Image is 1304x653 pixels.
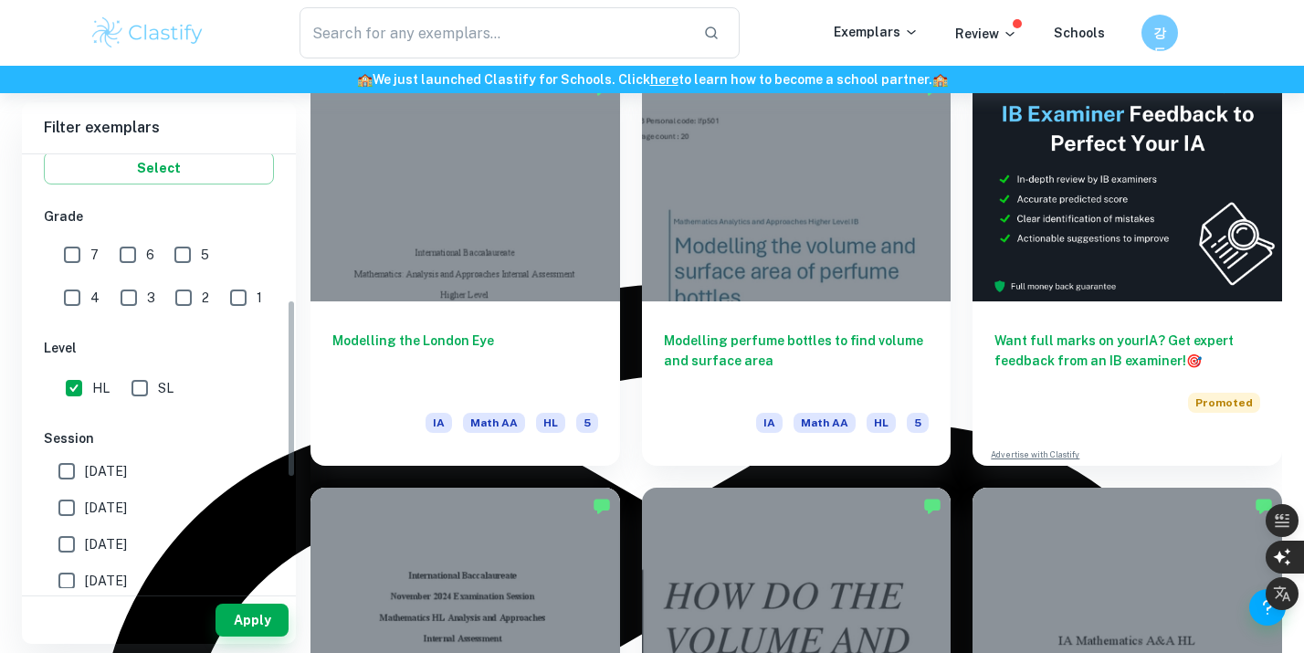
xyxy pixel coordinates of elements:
button: Help and Feedback [1249,589,1286,626]
span: [DATE] [85,571,127,591]
img: Clastify logo [89,15,205,51]
span: IA [426,413,452,433]
span: 4 [90,288,100,308]
h6: Want full marks on your IA ? Get expert feedback from an IB examiner! [994,331,1260,371]
a: Modelling perfume bottles to find volume and surface areaIAMath AAHL5 [642,69,952,466]
h6: Session [44,428,274,448]
span: 🎯 [1186,353,1202,368]
a: Want full marks on yourIA? Get expert feedback from an IB examiner!PromotedAdvertise with Clastify [973,69,1282,466]
span: 7 [90,245,99,265]
span: Promoted [1188,393,1260,413]
span: Math AA [463,413,525,433]
span: [DATE] [85,534,127,554]
img: Marked [923,497,941,515]
h6: Filter exemplars [22,102,296,153]
span: 🏫 [932,72,948,87]
h6: Modelling perfume bottles to find volume and surface area [664,331,930,391]
p: Review [955,24,1017,44]
span: 🏫 [357,72,373,87]
span: [DATE] [85,461,127,481]
span: Math AA [794,413,856,433]
span: HL [536,413,565,433]
span: 1 [257,288,262,308]
span: IA [756,413,783,433]
span: SL [158,378,174,398]
button: 강동 [1141,15,1178,51]
h6: Grade [44,206,274,226]
span: 2 [202,288,209,308]
button: Apply [216,604,289,637]
button: Select [44,152,274,184]
h6: We just launched Clastify for Schools. Click to learn how to become a school partner. [4,69,1300,90]
a: Modelling the London EyeIAMath AAHL5 [310,69,620,466]
a: Advertise with Clastify [991,448,1079,461]
p: Exemplars [834,22,919,42]
h6: Level [44,338,274,358]
span: [DATE] [85,498,127,518]
span: HL [867,413,896,433]
span: 5 [576,413,598,433]
h6: 강동 [1150,23,1171,43]
img: Thumbnail [973,69,1282,301]
a: Schools [1054,26,1105,40]
span: 5 [907,413,929,433]
img: Marked [593,497,611,515]
img: Marked [1255,497,1273,515]
h6: Modelling the London Eye [332,331,598,391]
a: here [650,72,678,87]
span: 6 [146,245,154,265]
span: 5 [201,245,209,265]
span: HL [92,378,110,398]
input: Search for any exemplars... [300,7,689,58]
span: 3 [147,288,155,308]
